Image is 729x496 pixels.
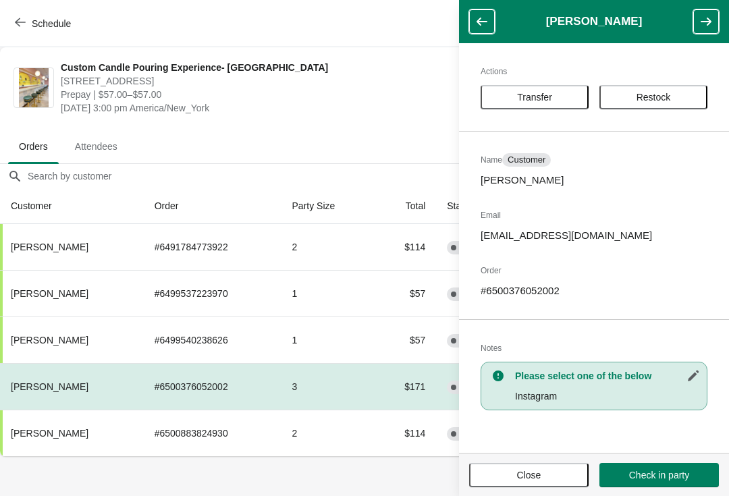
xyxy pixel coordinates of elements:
[599,85,707,109] button: Restock
[11,242,88,252] span: [PERSON_NAME]
[481,341,707,355] h2: Notes
[375,188,436,224] th: Total
[144,316,281,363] td: # 6499540238626
[11,335,88,346] span: [PERSON_NAME]
[281,410,375,456] td: 2
[599,463,719,487] button: Check in party
[61,74,475,88] span: [STREET_ADDRESS]
[27,164,729,188] input: Search by customer
[11,428,88,439] span: [PERSON_NAME]
[64,134,128,159] span: Attendees
[375,224,436,270] td: $114
[517,92,552,103] span: Transfer
[375,410,436,456] td: $114
[481,209,707,222] h2: Email
[144,410,281,456] td: # 6500883824930
[32,18,71,29] span: Schedule
[495,15,693,28] h1: [PERSON_NAME]
[281,224,375,270] td: 2
[281,363,375,410] td: 3
[481,284,707,298] p: # 6500376052002
[375,363,436,410] td: $171
[517,470,541,480] span: Close
[61,61,475,74] span: Custom Candle Pouring Experience- [GEOGRAPHIC_DATA]
[375,270,436,316] td: $57
[144,270,281,316] td: # 6499537223970
[19,68,49,107] img: Custom Candle Pouring Experience- Delray Beach
[469,463,589,487] button: Close
[436,188,518,224] th: Status
[281,316,375,363] td: 1
[8,134,59,159] span: Orders
[281,270,375,316] td: 1
[11,288,88,299] span: [PERSON_NAME]
[481,85,589,109] button: Transfer
[144,363,281,410] td: # 6500376052002
[629,470,689,480] span: Check in party
[481,153,707,167] h2: Name
[481,264,707,277] h2: Order
[144,224,281,270] td: # 6491784773922
[515,389,700,403] p: Instagram
[11,381,88,392] span: [PERSON_NAME]
[375,316,436,363] td: $57
[281,188,375,224] th: Party Size
[7,11,82,36] button: Schedule
[637,92,671,103] span: Restock
[61,88,475,101] span: Prepay | $57.00–$57.00
[508,155,545,165] span: Customer
[481,173,707,187] p: [PERSON_NAME]
[515,369,700,383] h3: Please select one of the below
[61,101,475,115] span: [DATE] 3:00 pm America/New_York
[481,229,707,242] p: [EMAIL_ADDRESS][DOMAIN_NAME]
[481,65,707,78] h2: Actions
[144,188,281,224] th: Order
